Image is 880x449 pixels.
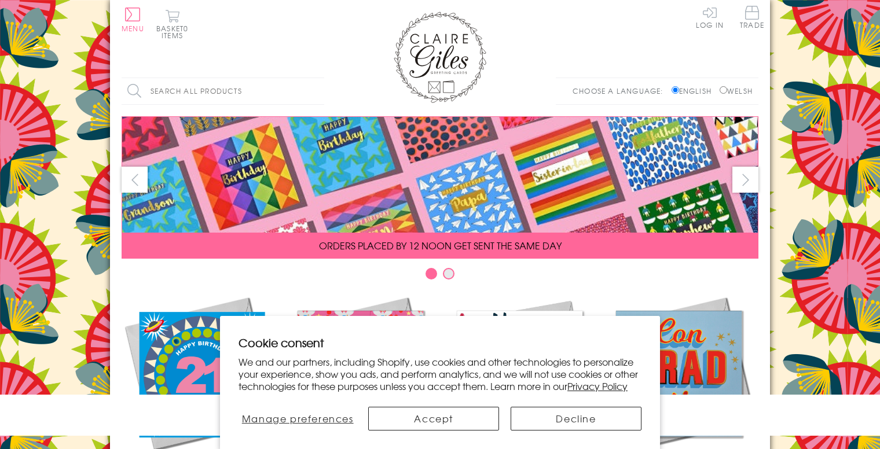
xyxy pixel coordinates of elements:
p: Choose a language: [573,86,669,96]
img: Claire Giles Greetings Cards [394,12,486,103]
span: Menu [122,23,144,34]
button: Menu [122,8,144,32]
a: Privacy Policy [567,379,628,393]
input: English [672,86,679,94]
button: Carousel Page 1 (Current Slide) [426,268,437,279]
a: Trade [740,6,764,31]
a: Log In [696,6,724,28]
button: prev [122,167,148,193]
button: Manage preferences [239,407,357,430]
span: ORDERS PLACED BY 12 NOON GET SENT THE SAME DAY [319,238,562,252]
input: Welsh [720,86,727,94]
button: next [732,167,758,193]
label: Welsh [720,86,753,96]
span: 0 items [162,23,188,41]
button: Carousel Page 2 [443,268,454,279]
span: Manage preferences [242,411,354,425]
input: Search all products [122,78,324,104]
input: Search [313,78,324,104]
button: Accept [368,407,499,430]
label: English [672,86,717,96]
button: Basket0 items [156,9,188,39]
p: We and our partners, including Shopify, use cookies and other technologies to personalize your ex... [239,356,641,392]
div: Carousel Pagination [122,267,758,285]
span: Trade [740,6,764,28]
h2: Cookie consent [239,334,641,351]
button: Decline [511,407,641,430]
